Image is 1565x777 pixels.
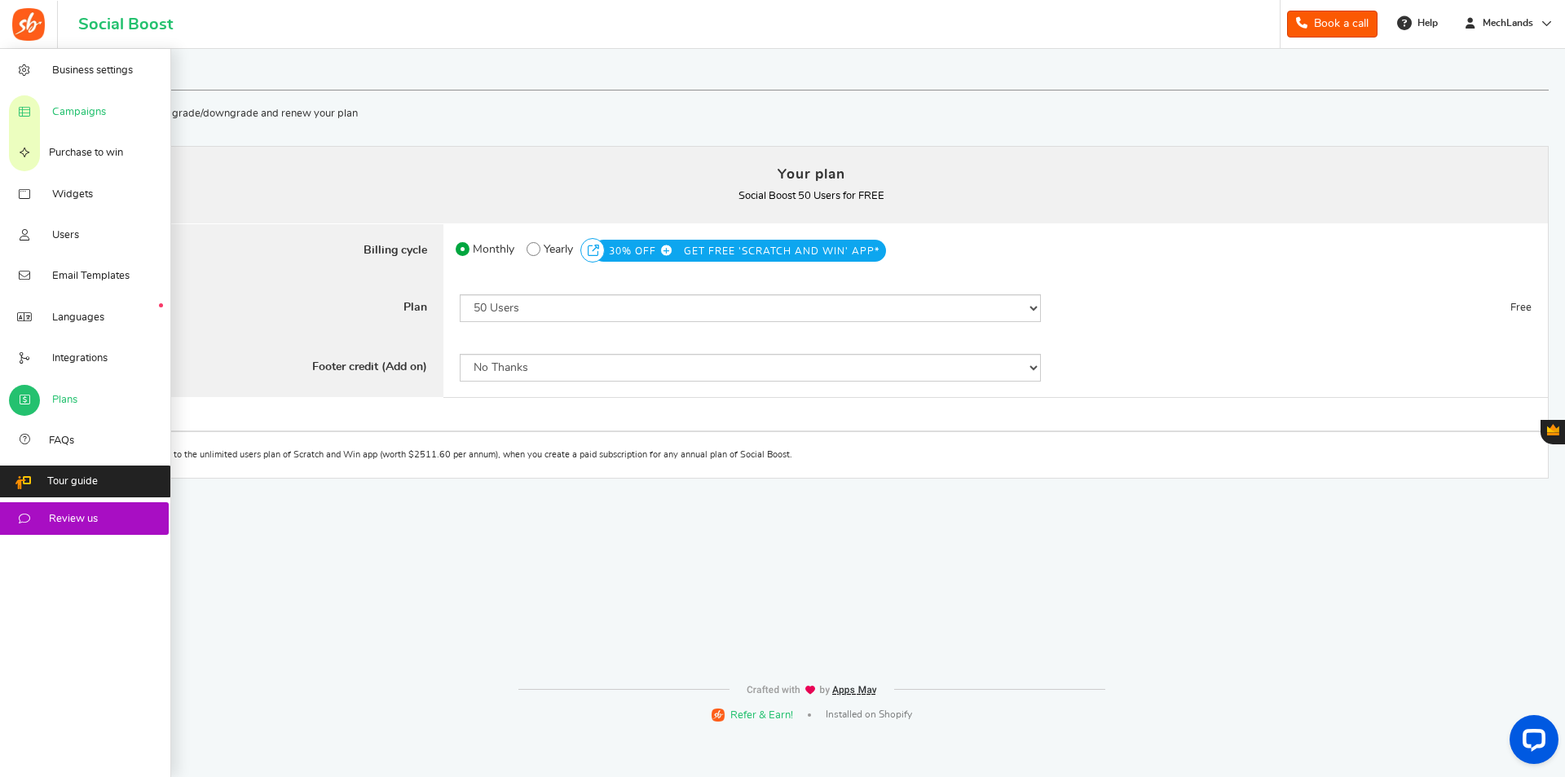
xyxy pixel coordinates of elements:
span: Integrations [52,351,108,366]
b: Social Boost 50 Users for FREE [738,191,884,201]
h1: Plans [74,53,1549,91]
h4: Your plan [91,163,1532,185]
span: Email Templates [52,269,130,284]
span: FAQs [49,434,74,448]
span: Campaigns [52,105,106,120]
span: MechLands [1476,16,1540,30]
button: Gratisfaction [1541,420,1565,444]
label: Plan [75,278,443,338]
span: Users [52,228,79,243]
span: Languages [52,311,104,325]
span: Tour guide [47,475,98,489]
label: Billing cycle [75,223,443,279]
span: Installed on Shopify [826,708,912,722]
a: Refer & Earn! [712,707,793,722]
a: Help [1391,10,1446,36]
em: New [159,303,163,307]
span: Widgets [52,188,93,202]
iframe: LiveChat chat widget [1497,709,1565,777]
span: Free [1510,302,1532,313]
img: Social Boost [12,8,45,41]
span: Review us [49,512,98,527]
span: 30% OFF [609,240,681,263]
span: Purchase to win [49,146,123,161]
h1: Social Boost [78,15,173,33]
label: Footer credit (Add on) [75,338,443,398]
a: Book a call [1287,11,1378,38]
div: *Get a free upgrade to the unlimited users plan of Scratch and Win app (worth $2511.60 per annum)... [74,432,1549,478]
img: img-footer.webp [746,685,878,695]
span: Yearly [544,238,573,261]
span: | [808,713,811,717]
span: Help [1413,16,1438,30]
span: Gratisfaction [1547,424,1559,435]
span: Use this section to upgrade/downgrade and renew your plan [74,108,358,119]
span: Plans [52,393,77,408]
span: Monthly [473,238,514,261]
span: Business settings [52,64,133,78]
span: GET FREE 'SCRATCH AND WIN' APP* [684,240,879,263]
a: 30% OFF GET FREE 'SCRATCH AND WIN' APP* [609,244,879,253]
